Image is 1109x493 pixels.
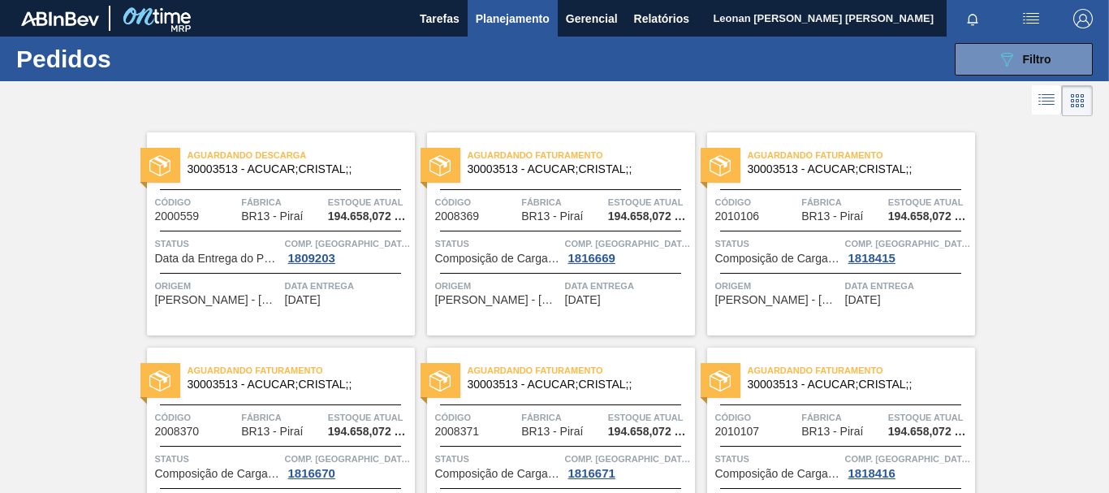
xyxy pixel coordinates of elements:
span: Origem [715,278,841,294]
span: Estoque atual [888,409,971,426]
span: BR13 - Piraí [241,210,303,223]
span: 2010106 [715,210,760,223]
span: Fábrica [801,409,884,426]
span: 194.658,072 KG [888,210,971,223]
span: Comp. Carga [845,451,971,467]
img: TNhmsLtSVTkK8tSr43FrP2fwEKptu5GPRR3wAAAABJRU5ErkJggg== [21,11,99,26]
span: Estoque atual [328,409,411,426]
span: Fábrica [241,409,324,426]
div: 1809203 [285,252,339,265]
span: NARDINI - VISTA ALEGRE DO ALTO (SP) [155,294,281,306]
img: status [149,370,170,391]
button: Notificações [947,7,999,30]
span: 194.658,072 KG [328,426,411,438]
span: Data entrega [565,278,691,294]
img: status [429,155,451,176]
span: Status [155,451,281,467]
span: Relatórios [634,9,689,28]
span: Aguardando Faturamento [748,362,975,378]
span: Composição de Carga Aceita [435,468,561,480]
span: Composição de Carga Aceita [715,253,841,265]
span: Data entrega [845,278,971,294]
span: Comp. Carga [845,236,971,252]
span: Estoque atual [888,194,971,210]
a: statusAguardando Faturamento30003513 - ACUCAR;CRISTAL;;Código2008369FábricaBR13 - PiraíEstoque at... [415,132,695,335]
button: Filtro [955,43,1093,76]
span: Status [715,451,841,467]
span: Estoque atual [608,194,691,210]
a: Comp. [GEOGRAPHIC_DATA]1816671 [565,451,691,480]
span: Aguardando Faturamento [468,362,695,378]
span: 2008371 [435,426,480,438]
span: Status [435,236,561,252]
span: 2010107 [715,426,760,438]
span: Composição de Carga Aceita [155,468,281,480]
a: statusAguardando Descarga30003513 - ACUCAR;CRISTAL;;Código2000559FábricaBR13 - PiraíEstoque atual... [135,132,415,335]
span: 30003513 - ACUCAR;CRISTAL;; [188,163,402,175]
span: Código [715,194,798,210]
a: Comp. [GEOGRAPHIC_DATA]1816669 [565,236,691,265]
a: statusAguardando Faturamento30003513 - ACUCAR;CRISTAL;;Código2010106FábricaBR13 - PiraíEstoque at... [695,132,975,335]
span: 30003513 - ACUCAR;CRISTAL;; [748,163,962,175]
span: Código [155,194,238,210]
span: 20/08/2025 [565,294,601,306]
a: Comp. [GEOGRAPHIC_DATA]1818416 [845,451,971,480]
span: BR13 - Piraí [521,210,583,223]
span: Composição de Carga Aceita [715,468,841,480]
span: Estoque atual [608,409,691,426]
img: status [429,370,451,391]
span: NARDINI - VISTA ALEGRE DO ALTO (SP) [715,294,841,306]
span: Comp. Carga [565,236,691,252]
span: Código [715,409,798,426]
span: Status [715,236,841,252]
span: 194.658,072 KG [608,426,691,438]
span: Código [435,409,518,426]
span: 18/08/2025 [285,294,321,306]
div: Visão em Cards [1062,85,1093,116]
span: 194.658,072 KG [608,210,691,223]
img: status [710,370,731,391]
span: Fábrica [801,194,884,210]
a: Comp. [GEOGRAPHIC_DATA]1818415 [845,236,971,265]
span: 30003513 - ACUCAR;CRISTAL;; [748,378,962,391]
span: Estoque atual [328,194,411,210]
span: Gerencial [566,9,618,28]
div: 1816671 [565,467,619,480]
div: 1816670 [285,467,339,480]
span: Código [155,409,238,426]
span: 194.658,072 KG [888,426,971,438]
span: NARDINI - VISTA ALEGRE DO ALTO (SP) [435,294,561,306]
a: Comp. [GEOGRAPHIC_DATA]1816670 [285,451,411,480]
span: BR13 - Piraí [241,426,303,438]
span: Filtro [1023,53,1051,66]
span: Código [435,194,518,210]
span: Fábrica [521,194,604,210]
h1: Pedidos [16,50,244,68]
span: Comp. Carga [285,451,411,467]
span: Planejamento [476,9,550,28]
img: status [710,155,731,176]
span: 2008370 [155,426,200,438]
span: Aguardando Faturamento [188,362,415,378]
span: Aguardando Descarga [188,147,415,163]
span: 30003513 - ACUCAR;CRISTAL;; [468,378,682,391]
span: Fábrica [521,409,604,426]
span: Data entrega [285,278,411,294]
img: status [149,155,170,176]
span: Comp. Carga [565,451,691,467]
span: 194.658,072 KG [328,210,411,223]
span: 21/08/2025 [845,294,881,306]
span: Comp. Carga [285,236,411,252]
div: 1816669 [565,252,619,265]
span: Origem [155,278,281,294]
span: 30003513 - ACUCAR;CRISTAL;; [188,378,402,391]
span: Aguardando Faturamento [468,147,695,163]
img: userActions [1021,9,1041,28]
div: 1818416 [845,467,899,480]
span: Status [155,236,281,252]
span: Status [435,451,561,467]
div: 1818415 [845,252,899,265]
span: Fábrica [241,194,324,210]
div: Visão em Lista [1032,85,1062,116]
span: Tarefas [420,9,460,28]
